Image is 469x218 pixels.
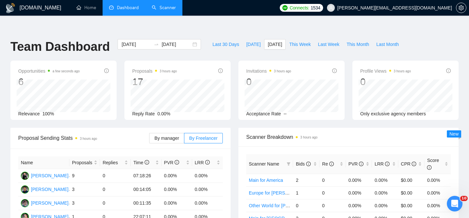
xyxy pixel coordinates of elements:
[332,68,337,73] span: info-circle
[343,39,373,50] button: This Month
[264,39,286,50] button: [DATE]
[348,161,364,167] span: PVR
[289,41,311,48] span: This Week
[21,186,68,192] a: VS[PERSON_NAME]
[322,161,334,167] span: Re
[372,186,398,199] td: 0.00%
[274,69,291,73] time: 3 hours ago
[21,199,29,207] img: YZ
[77,5,96,10] a: homeHome
[293,174,320,186] td: 2
[195,160,210,165] span: LRR
[192,183,223,196] td: 0.00%
[100,183,131,196] td: 0
[18,67,80,75] span: Opportunities
[249,178,283,183] a: Main for America
[246,133,451,141] span: Scanner Breakdown
[104,68,109,73] span: info-circle
[311,4,320,11] span: 1534
[398,186,425,199] td: $0.00
[293,199,320,212] td: 0
[21,200,68,205] a: YZ[PERSON_NAME]
[162,169,192,183] td: 0.00%
[154,42,159,47] span: swap-right
[284,111,287,116] span: --
[18,76,80,88] div: 6
[133,160,149,165] span: Time
[375,161,390,167] span: LRR
[205,160,210,165] span: info-circle
[192,196,223,210] td: 0.00%
[329,6,333,10] span: user
[21,172,29,180] img: EZ
[18,111,40,116] span: Relevance
[160,69,177,73] time: 3 hours ago
[162,41,191,48] input: End date
[152,5,176,10] a: searchScanner
[394,69,411,73] time: 3 hours ago
[424,186,451,199] td: 0.00%
[69,183,100,196] td: 3
[346,199,372,212] td: 0.00%
[456,3,466,13] button: setting
[246,41,261,48] span: [DATE]
[424,174,451,186] td: 0.00%
[398,199,425,212] td: $0.00
[401,161,416,167] span: CPR
[154,42,159,47] span: to
[131,196,161,210] td: 00:11:35
[372,174,398,186] td: 0.00%
[359,162,363,166] span: info-circle
[346,174,372,186] td: 0.00%
[100,156,131,169] th: Replies
[69,156,100,169] th: Proposals
[154,136,179,141] span: By manager
[286,39,314,50] button: This Week
[42,111,54,116] span: 100%
[209,39,243,50] button: Last 30 Days
[398,174,425,186] td: $0.00
[175,160,179,165] span: info-circle
[72,159,92,166] span: Proposals
[10,39,110,54] h1: Team Dashboard
[249,190,309,196] a: Europe for [PERSON_NAME]
[31,172,68,179] div: [PERSON_NAME]
[103,159,123,166] span: Replies
[293,186,320,199] td: 1
[243,39,264,50] button: [DATE]
[427,158,439,170] span: Score
[52,69,79,73] time: a few seconds ago
[121,41,151,48] input: Start date
[329,162,334,166] span: info-circle
[18,134,149,142] span: Proposal Sending Stats
[117,5,139,10] span: Dashboard
[447,196,462,211] iframe: Intercom live chat
[5,3,16,13] img: logo
[100,169,131,183] td: 0
[314,39,343,50] button: Last Week
[131,183,161,196] td: 00:14:05
[31,199,68,207] div: [PERSON_NAME]
[385,162,390,166] span: info-circle
[449,131,459,137] span: New
[287,162,291,166] span: filter
[424,199,451,212] td: 0.00%
[360,111,426,116] span: Only exclusive agency members
[318,41,339,48] span: Last Week
[162,196,192,210] td: 0.00%
[162,183,192,196] td: 0.00%
[100,196,131,210] td: 0
[460,196,468,201] span: 10
[427,165,432,170] span: info-circle
[145,160,149,165] span: info-circle
[373,39,402,50] button: Last Month
[189,136,218,141] span: By Freelancer
[69,196,100,210] td: 3
[456,5,466,10] a: setting
[132,67,177,75] span: Proposals
[372,199,398,212] td: 0.00%
[131,169,161,183] td: 07:18:26
[282,5,288,10] img: upwork-logo.png
[31,186,68,193] div: [PERSON_NAME]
